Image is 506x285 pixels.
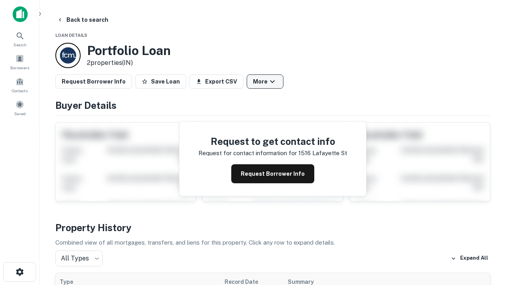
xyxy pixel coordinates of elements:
span: Saved [14,110,26,117]
p: Combined view of all mortgages, transfers, and liens for this property. Click any row to expand d... [55,238,490,247]
span: Borrowers [10,65,29,71]
span: Contacts [12,87,28,94]
div: All Types [55,251,103,266]
a: Borrowers [2,51,37,72]
span: Search [13,42,26,48]
span: Loan Details [55,33,87,38]
a: Saved [2,97,37,118]
button: Export CSV [189,74,244,89]
button: Request Borrower Info [231,164,314,183]
p: 1516 lafayette st [298,148,347,158]
iframe: Chat Widget [466,196,506,234]
button: Save Loan [135,74,186,89]
button: Back to search [54,13,111,27]
h4: Request to get contact info [198,134,347,148]
a: Search [2,28,37,49]
p: Request for contact information for [198,148,297,158]
a: Contacts [2,74,37,95]
img: capitalize-icon.png [13,6,28,22]
h4: Buyer Details [55,98,490,112]
button: Request Borrower Info [55,74,132,89]
h3: Portfolio Loan [87,43,171,58]
button: More [247,74,283,89]
h4: Property History [55,220,490,235]
button: Expand All [449,253,490,264]
p: 2 properties (IN) [87,58,171,68]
